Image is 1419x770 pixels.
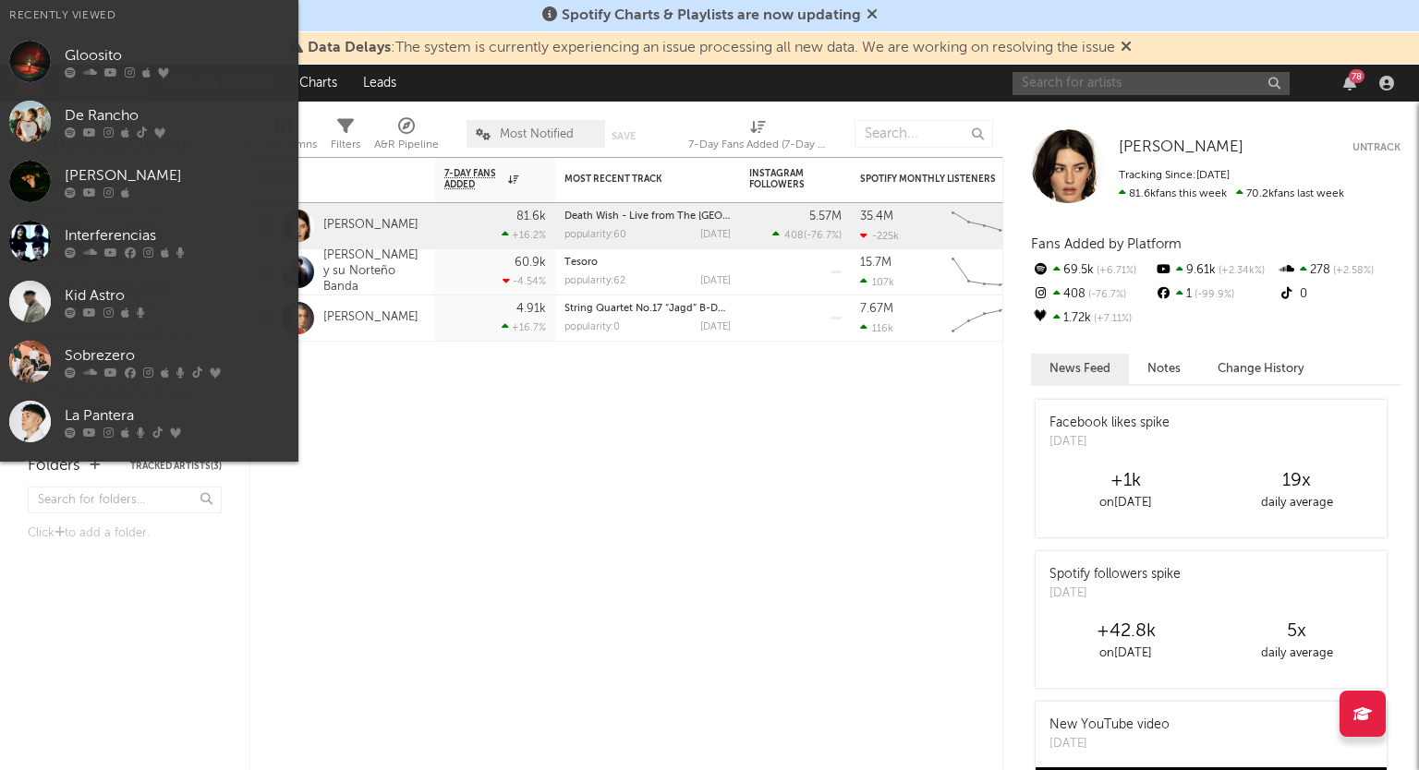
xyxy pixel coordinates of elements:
div: 1.72k [1031,307,1154,331]
input: Search for artists [1013,72,1290,95]
a: Tesoro [564,258,598,268]
div: Death Wish - Live from The O2 Arena [564,211,731,222]
div: -4.54 % [503,275,546,287]
div: 0 [1278,283,1401,307]
button: News Feed [1031,354,1129,384]
div: A&R Pipeline [374,134,439,156]
div: [DATE] [700,322,731,332]
div: +42.8k [1040,620,1211,643]
div: 116k [860,322,893,334]
div: Spotify Monthly Listeners [860,174,999,185]
div: on [DATE] [1040,492,1211,514]
div: +16.2 % [502,229,546,241]
div: popularity: 0 [564,322,620,332]
span: 7-Day Fans Added [444,168,503,190]
div: A&R Pipeline [374,111,439,164]
div: Click to add a folder. [28,523,222,545]
span: Fans Added by Platform [1031,237,1182,251]
div: Filters [331,134,360,156]
div: String Quartet No.17 “Jagd” B-Dur, K. 458 Ⅱ. Menuetto (Arr. for 2*B-flat Cl, Basset Hr & Bass Cl) [564,304,731,314]
div: Folders [28,455,80,477]
div: popularity: 60 [564,230,626,240]
a: [PERSON_NAME] [323,218,418,234]
div: [DATE] [1049,584,1181,603]
div: Facebook likes spike [1049,414,1170,433]
span: 70.2k fans last week [1119,188,1344,199]
div: 19 x [1211,470,1382,492]
div: 35.4M [860,211,893,223]
div: Recently Viewed [9,5,289,27]
div: [DATE] [1049,433,1170,451]
div: Filters [331,111,360,164]
div: 278 [1278,259,1401,283]
div: [DATE] [700,276,731,286]
div: 7-Day Fans Added (7-Day Fans Added) [688,111,827,164]
div: Sobrezero [65,345,289,367]
span: +2.34k % [1216,266,1265,276]
div: 9.61k [1154,259,1277,283]
div: Tesoro [564,258,731,268]
a: Leads [350,65,409,102]
div: popularity: 62 [564,276,625,286]
div: Spotify followers spike [1049,565,1181,584]
input: Search... [855,120,993,148]
div: 107k [860,276,894,288]
span: [PERSON_NAME] [1119,139,1243,155]
span: +7.11 % [1091,314,1132,324]
span: Most Notified [500,128,574,140]
a: Death Wish - Live from The [GEOGRAPHIC_DATA] [564,211,803,222]
a: [PERSON_NAME] [1119,138,1243,157]
span: Spotify Charts & Playlists are now updating [562,8,861,23]
button: Save [612,131,636,141]
span: Data Delays [308,41,391,55]
span: Dismiss [1121,41,1132,55]
svg: Chart title [943,249,1026,295]
a: Charts [286,65,350,102]
input: Search for folders... [28,487,222,513]
div: -225k [860,230,899,242]
span: 408 [784,231,804,241]
div: Gloosito [65,45,289,67]
div: 408 [1031,283,1154,307]
div: 4.91k [516,303,546,315]
span: +6.71 % [1094,266,1136,276]
a: String Quartet No.17 “Jagd” B-Dur, K. 458 Ⅱ. Menuetto (Arr. for 2*B-flat Cl, Basset Hr & [PERSON_... [564,304,1061,314]
div: Instagram Followers [749,168,814,190]
svg: Chart title [943,203,1026,249]
div: De Rancho [65,105,289,127]
span: -76.7 % [1085,290,1126,300]
div: 81.6k [516,211,546,223]
span: -76.7 % [807,231,839,241]
span: Tracking Since: [DATE] [1119,170,1230,181]
div: 1 [1154,283,1277,307]
div: 5 x [1211,620,1382,643]
div: 5.57M [809,211,842,223]
button: Tracked Artists(3) [130,462,222,471]
div: Artist [260,174,398,185]
div: 78 [1349,69,1364,83]
span: Dismiss [867,8,878,23]
div: Kid Astro [65,285,289,307]
a: [PERSON_NAME] [323,310,418,326]
div: Interferencias [65,225,289,247]
span: 81.6k fans this week [1119,188,1227,199]
div: on [DATE] [1040,643,1211,665]
button: Change History [1199,354,1323,384]
button: 78 [1343,76,1356,90]
div: 7.67M [860,303,893,315]
div: 60.9k [515,257,546,269]
a: [PERSON_NAME] y su Norteño Banda [323,248,426,295]
div: 7-Day Fans Added (7-Day Fans Added) [688,134,827,156]
div: New YouTube video [1049,716,1170,735]
div: ( ) [772,229,842,241]
div: daily average [1211,492,1382,514]
svg: Chart title [943,295,1026,342]
div: [DATE] [700,230,731,240]
span: -99.9 % [1192,290,1234,300]
button: Untrack [1352,138,1401,157]
div: [PERSON_NAME] [65,165,289,187]
span: +2.58 % [1330,266,1374,276]
div: +16.7 % [502,321,546,333]
div: 15.7M [860,257,891,269]
div: 69.5k [1031,259,1154,283]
